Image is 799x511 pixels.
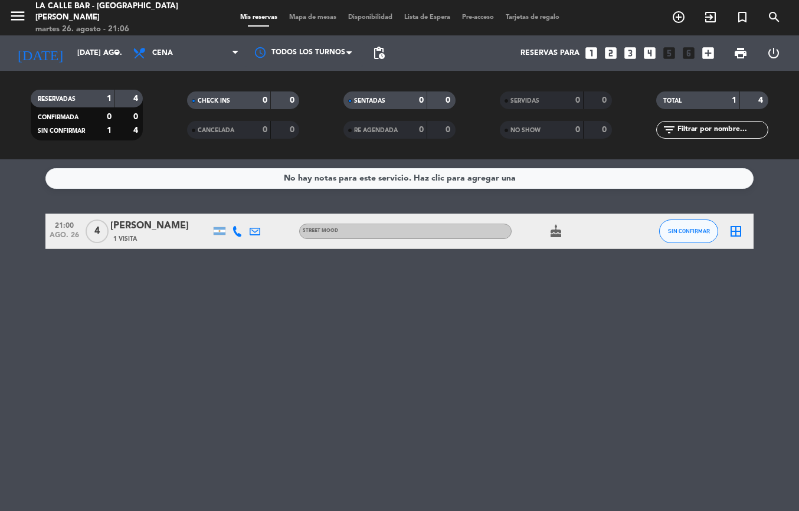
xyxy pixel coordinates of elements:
[419,126,424,134] strong: 0
[446,126,453,134] strong: 0
[767,10,781,24] i: search
[290,96,297,104] strong: 0
[38,114,78,120] span: CONFIRMADA
[584,45,599,61] i: looks_one
[283,14,342,21] span: Mapa de mesas
[603,45,618,61] i: looks_two
[662,123,676,137] i: filter_list
[672,10,686,24] i: add_circle_outline
[35,24,191,35] div: martes 26. agosto - 21:06
[113,234,137,244] span: 1 Visita
[198,98,230,104] span: CHECK INS
[520,49,579,57] span: Reservas para
[681,45,696,61] i: looks_6
[152,49,173,57] span: Cena
[86,220,109,243] span: 4
[290,126,297,134] strong: 0
[107,94,112,103] strong: 1
[732,96,736,104] strong: 1
[668,228,710,234] span: SIN CONFIRMAR
[602,126,609,134] strong: 0
[767,46,781,60] i: power_settings_new
[234,14,283,21] span: Mis reservas
[758,96,765,104] strong: 4
[500,14,565,21] span: Tarjetas de regalo
[663,98,682,104] span: TOTAL
[510,98,539,104] span: SERVIDAS
[50,218,79,231] span: 21:00
[700,45,716,61] i: add_box
[733,46,748,60] span: print
[50,231,79,245] span: ago. 26
[110,218,211,234] div: [PERSON_NAME]
[38,128,85,134] span: SIN CONFIRMAR
[303,228,338,233] span: STREET MOOD
[35,1,191,24] div: La Calle Bar - [GEOGRAPHIC_DATA][PERSON_NAME]
[107,126,112,135] strong: 1
[398,14,456,21] span: Lista de Espera
[549,224,563,238] i: cake
[372,46,386,60] span: pending_actions
[354,98,385,104] span: SENTADAS
[703,10,718,24] i: exit_to_app
[419,96,424,104] strong: 0
[38,96,76,102] span: RESERVADAS
[623,45,638,61] i: looks_3
[263,96,267,104] strong: 0
[662,45,677,61] i: looks_5
[575,96,580,104] strong: 0
[642,45,657,61] i: looks_4
[133,126,140,135] strong: 4
[9,7,27,25] i: menu
[757,35,790,71] div: LOG OUT
[9,40,71,66] i: [DATE]
[510,127,541,133] span: NO SHOW
[456,14,500,21] span: Pre-acceso
[133,94,140,103] strong: 4
[107,113,112,121] strong: 0
[659,220,718,243] button: SIN CONFIRMAR
[263,126,267,134] strong: 0
[133,113,140,121] strong: 0
[729,224,743,238] i: border_all
[602,96,609,104] strong: 0
[575,126,580,134] strong: 0
[198,127,234,133] span: CANCELADA
[676,123,768,136] input: Filtrar por nombre...
[354,127,398,133] span: RE AGENDADA
[342,14,398,21] span: Disponibilidad
[446,96,453,104] strong: 0
[9,7,27,29] button: menu
[284,172,516,185] div: No hay notas para este servicio. Haz clic para agregar una
[110,46,124,60] i: arrow_drop_down
[735,10,749,24] i: turned_in_not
